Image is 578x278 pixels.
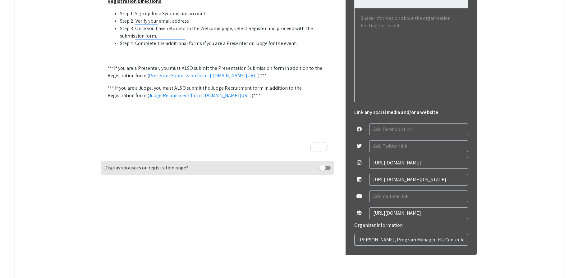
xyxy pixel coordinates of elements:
[149,72,258,79] a: Presenter Submission form: [DOMAIN_NAME][URL]
[369,207,468,219] input: Add any website link
[5,250,26,273] iframe: Chat
[354,234,468,246] input: E.g. Helen Larson, hlar@institution.edu
[354,222,468,229] p: Organizer Information
[149,92,252,99] a: Judge Recruitment form: [DOMAIN_NAME][URL]
[369,174,468,186] input: Add Linkedin link
[354,106,468,119] h6: Link any social media and/or a website
[120,17,328,25] li: Step 2: Verify your email address
[369,123,468,135] input: Add Facebook link
[108,65,328,79] p: ***If you are a Presenter, you must ALSO submit the Presentation Submission form in addition to t...
[108,84,328,99] p: *** If you are a Judge, you must ALSO submit the Judge Recruitment form in addition to the Regist...
[369,140,468,152] input: Add Twitter link
[369,191,468,202] input: Add Youtube link
[120,10,328,17] li: Step 1: Sign up for a Symposium account.
[120,25,328,40] li: Step 3: Once you have returned to the Welcome page, select Register and proceed with the submissi...
[369,157,468,169] input: Add Instagram link
[104,164,188,172] p: Display sponsors on registration page?
[120,40,328,47] li: Step 4: Complete the additional forms if you are a Presenter or Judge for the event.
